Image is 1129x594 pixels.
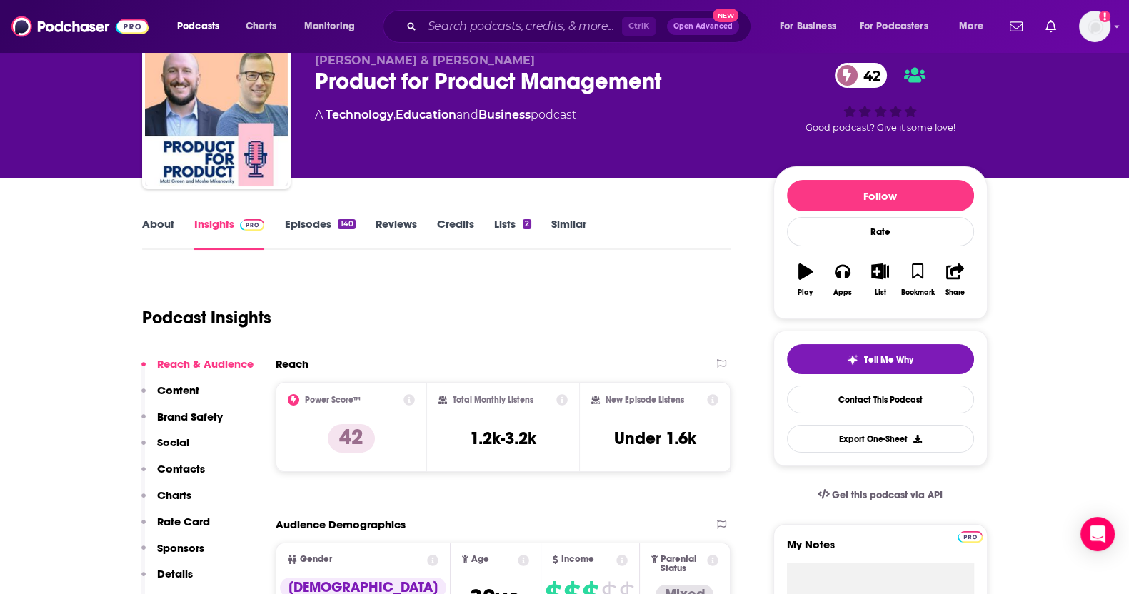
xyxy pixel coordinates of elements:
[157,462,205,475] p: Contacts
[141,410,223,436] button: Brand Safety
[194,217,265,250] a: InsightsPodchaser Pro
[673,23,733,30] span: Open Advanced
[667,18,739,35] button: Open AdvancedNew
[141,541,204,568] button: Sponsors
[284,217,355,250] a: Episodes140
[824,254,861,306] button: Apps
[167,15,238,38] button: open menu
[787,180,974,211] button: Follow
[861,254,898,306] button: List
[787,254,824,306] button: Play
[1099,11,1110,22] svg: Add a profile image
[338,219,355,229] div: 140
[1080,517,1115,551] div: Open Intercom Messenger
[770,15,854,38] button: open menu
[157,436,189,449] p: Social
[606,395,684,405] h2: New Episode Listens
[787,425,974,453] button: Export One-Sheet
[773,54,988,142] div: 42Good podcast? Give it some love!
[456,108,478,121] span: and
[1004,14,1028,39] a: Show notifications dropdown
[713,9,738,22] span: New
[958,531,983,543] img: Podchaser Pro
[959,16,983,36] span: More
[806,478,955,513] a: Get this podcast via API
[847,354,858,366] img: tell me why sparkle
[945,288,965,297] div: Share
[787,386,974,413] a: Contact This Podcast
[294,15,373,38] button: open menu
[276,518,406,531] h2: Audience Demographics
[833,288,852,297] div: Apps
[900,288,934,297] div: Bookmark
[1040,14,1062,39] a: Show notifications dropdown
[304,16,355,36] span: Monitoring
[806,122,955,133] span: Good podcast? Give it some love!
[835,63,888,88] a: 42
[478,108,531,121] a: Business
[141,357,254,383] button: Reach & Audience
[787,344,974,374] button: tell me why sparkleTell Me Why
[141,383,199,410] button: Content
[780,16,836,36] span: For Business
[157,410,223,423] p: Brand Safety
[798,288,813,297] div: Play
[850,15,949,38] button: open menu
[551,217,586,250] a: Similar
[1079,11,1110,42] img: User Profile
[157,383,199,397] p: Content
[141,436,189,462] button: Social
[393,108,396,121] span: ,
[523,219,531,229] div: 2
[236,15,285,38] a: Charts
[622,17,656,36] span: Ctrl K
[899,254,936,306] button: Bookmark
[142,307,271,328] h1: Podcast Insights
[437,217,474,250] a: Credits
[157,567,193,580] p: Details
[276,357,308,371] h2: Reach
[396,10,765,43] div: Search podcasts, credits, & more...
[177,16,219,36] span: Podcasts
[832,489,943,501] span: Get this podcast via API
[661,555,705,573] span: Parental Status
[141,462,205,488] button: Contacts
[300,555,332,564] span: Gender
[145,44,288,186] img: Product for Product Management
[141,515,210,541] button: Rate Card
[958,529,983,543] a: Pro website
[141,567,193,593] button: Details
[326,108,393,121] a: Technology
[875,288,886,297] div: List
[142,217,174,250] a: About
[141,488,191,515] button: Charts
[246,16,276,36] span: Charts
[328,424,375,453] p: 42
[787,538,974,563] label: My Notes
[157,515,210,528] p: Rate Card
[561,555,594,564] span: Income
[1079,11,1110,42] span: Logged in as YiyanWang
[422,15,622,38] input: Search podcasts, credits, & more...
[860,16,928,36] span: For Podcasters
[936,254,973,306] button: Share
[787,217,974,246] div: Rate
[849,63,888,88] span: 42
[240,219,265,231] img: Podchaser Pro
[376,217,417,250] a: Reviews
[157,357,254,371] p: Reach & Audience
[396,108,456,121] a: Education
[494,217,531,250] a: Lists2
[315,54,535,67] span: [PERSON_NAME] & [PERSON_NAME]
[453,395,533,405] h2: Total Monthly Listens
[949,15,1001,38] button: open menu
[305,395,361,405] h2: Power Score™
[471,555,489,564] span: Age
[315,106,576,124] div: A podcast
[11,13,149,40] img: Podchaser - Follow, Share and Rate Podcasts
[157,541,204,555] p: Sponsors
[614,428,696,449] h3: Under 1.6k
[470,428,536,449] h3: 1.2k-3.2k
